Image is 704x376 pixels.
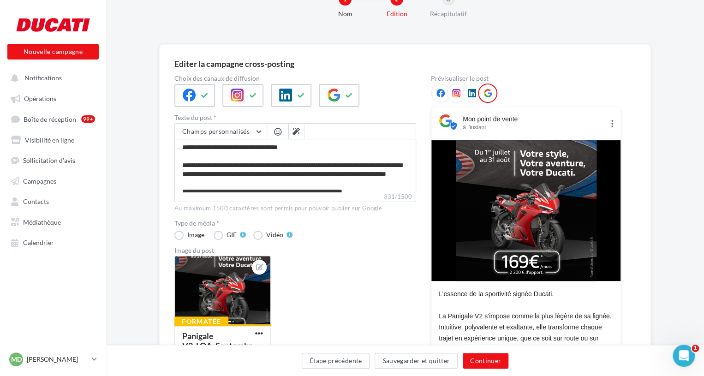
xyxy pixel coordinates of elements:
[174,75,416,82] label: Choix des canaux de diffusion
[11,355,22,364] span: MD
[174,247,416,254] div: Image du post
[23,218,61,226] span: Médiathèque
[27,355,88,364] p: [PERSON_NAME]
[673,345,695,367] iframe: Intercom live chat
[463,353,508,369] button: Continuer
[431,75,621,82] div: Prévisualiser le post
[6,69,97,86] button: Notifications
[24,95,56,102] span: Opérations
[6,172,101,189] a: Campagnes
[24,115,76,123] span: Boîte de réception
[174,316,228,327] div: Formatée
[175,124,267,139] button: Champs personnalisés
[23,197,49,205] span: Contacts
[227,232,237,238] div: GIF
[302,353,370,369] button: Étape précédente
[6,151,101,168] a: Sollicitation d'avis
[266,232,283,238] div: Vidéo
[419,9,478,18] div: Récapitulatif
[7,351,99,368] a: MD [PERSON_NAME]
[174,204,416,213] div: Au maximum 1500 caractères sont permis pour pouvoir publier sur Google
[6,192,101,209] a: Contacts
[187,232,204,238] div: Image
[463,124,604,131] div: à l'instant
[6,110,101,127] a: Boîte de réception99+
[6,131,101,148] a: Visibilité en ligne
[375,353,458,369] button: Sauvegarder et quitter
[174,60,294,68] div: Editer la campagne cross-posting
[23,239,54,246] span: Calendrier
[6,90,101,106] a: Opérations
[23,156,75,164] span: Sollicitation d'avis
[174,220,416,227] label: Type de média *
[23,177,56,185] span: Campagnes
[182,127,250,135] span: Champs personnalisés
[174,192,416,202] label: 331/1500
[7,44,99,60] button: Nouvelle campagne
[25,136,74,143] span: Visibilité en ligne
[81,115,95,123] div: 99+
[456,140,597,281] img: Panigale V2_LOA_Septembre 2025
[174,114,416,121] label: Texte du post *
[692,345,699,352] span: 1
[367,9,426,18] div: Edition
[463,114,604,124] div: Mon point de vente
[182,331,252,360] div: Panigale V2_LOA_Septembre 2025
[316,9,375,18] div: Nom
[6,213,101,230] a: Médiathèque
[24,74,62,82] span: Notifications
[6,233,101,250] a: Calendrier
